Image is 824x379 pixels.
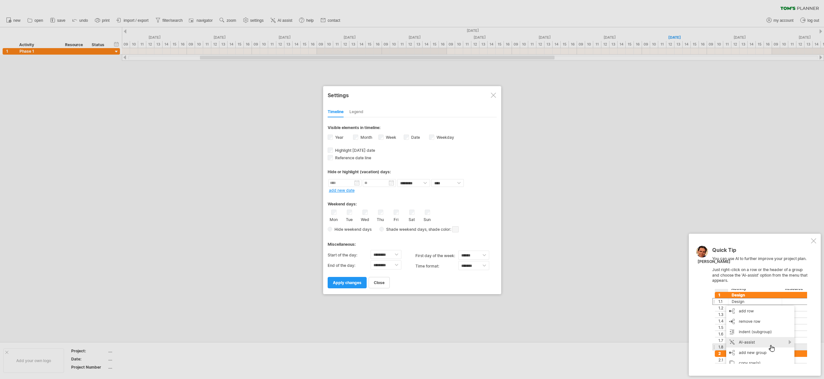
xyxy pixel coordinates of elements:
label: Week [385,135,396,140]
div: Miscellaneous: [328,236,497,248]
label: Sat [408,216,416,222]
label: Time format: [415,261,458,271]
span: Reference date line [334,155,371,160]
div: Weekend days: [328,195,497,208]
div: Quick Tip [712,247,810,256]
div: You can use AI to further improve your project plan. Just right-click on a row or the header of a... [712,247,810,364]
a: close [369,277,390,288]
span: , shade color: [426,226,459,233]
label: Weekday [435,135,454,140]
span: close [374,280,385,285]
span: Shade weekend days [384,227,426,232]
label: Start of the day: [328,250,371,260]
a: apply changes [328,277,367,288]
span: apply changes [333,280,361,285]
span: click here to change the shade color [452,226,459,232]
label: Fri [392,216,400,222]
label: Wed [361,216,369,222]
label: first day of the week: [415,251,458,261]
span: Hide weekend days [332,227,372,232]
label: Month [359,135,372,140]
div: Timeline [328,107,344,117]
label: Year [334,135,344,140]
div: Settings [328,89,497,101]
a: add new date [329,188,355,193]
label: Sun [423,216,431,222]
label: End of the day: [328,260,371,271]
div: Hide or highlight (vacation) days: [328,169,497,174]
label: Thu [376,216,385,222]
div: Visible elements in timeline: [328,125,497,132]
label: Date [410,135,420,140]
label: Mon [330,216,338,222]
div: [PERSON_NAME] [698,259,730,265]
div: Legend [349,107,363,117]
span: Highlight [DATE] date [334,148,375,153]
label: Tue [345,216,353,222]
